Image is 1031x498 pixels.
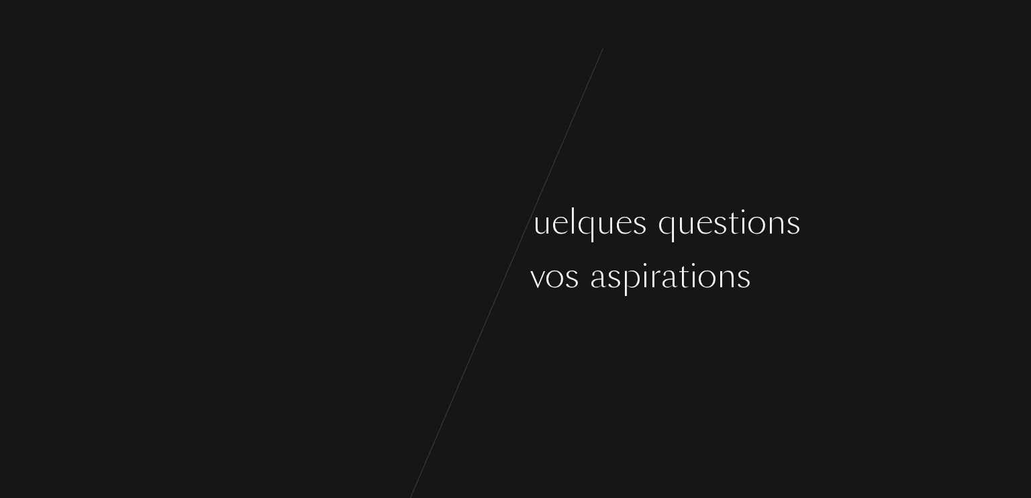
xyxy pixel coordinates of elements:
div: n [767,197,786,248]
div: s [281,251,295,301]
div: t [678,251,689,301]
div: u [295,251,314,301]
div: a [590,251,607,301]
div: s [786,197,801,248]
div: q [658,197,677,248]
div: t [508,251,520,301]
div: i [641,251,649,301]
div: q [577,197,597,248]
div: a [661,251,678,301]
div: u [677,197,696,248]
div: i [689,251,697,301]
div: p [622,251,641,301]
div: u [533,197,552,248]
div: o [697,251,717,301]
div: s [607,251,622,301]
div: v [530,251,545,301]
div: e [616,197,632,248]
div: v [337,251,352,301]
div: l [569,197,577,248]
div: C [230,197,258,248]
div: m [307,197,338,248]
div: g [397,251,416,301]
div: n [354,197,374,248]
div: ç [374,197,390,248]
div: m [277,197,307,248]
div: s [371,251,386,301]
div: t [728,197,739,248]
div: n [717,251,736,301]
div: s [429,197,444,248]
div: s [736,251,751,301]
div: r [649,251,661,301]
div: n [409,197,429,248]
div: û [436,251,454,301]
div: o [390,197,409,248]
div: e [552,197,569,248]
div: s [466,251,481,301]
div: o [747,197,767,248]
div: i [739,197,747,248]
div: o [352,251,371,301]
div: o [545,251,564,301]
div: o [258,197,277,248]
div: r [314,251,326,301]
div: s [713,197,728,248]
div: s [632,197,647,248]
div: e [696,197,713,248]
div: e [338,197,354,248]
div: a [474,197,491,248]
div: e [491,251,508,301]
div: s [564,251,579,301]
div: u [597,197,616,248]
div: o [416,251,436,301]
div: p [454,197,474,248]
div: q [513,197,533,248]
div: r [491,197,503,248]
div: t [454,251,466,301]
